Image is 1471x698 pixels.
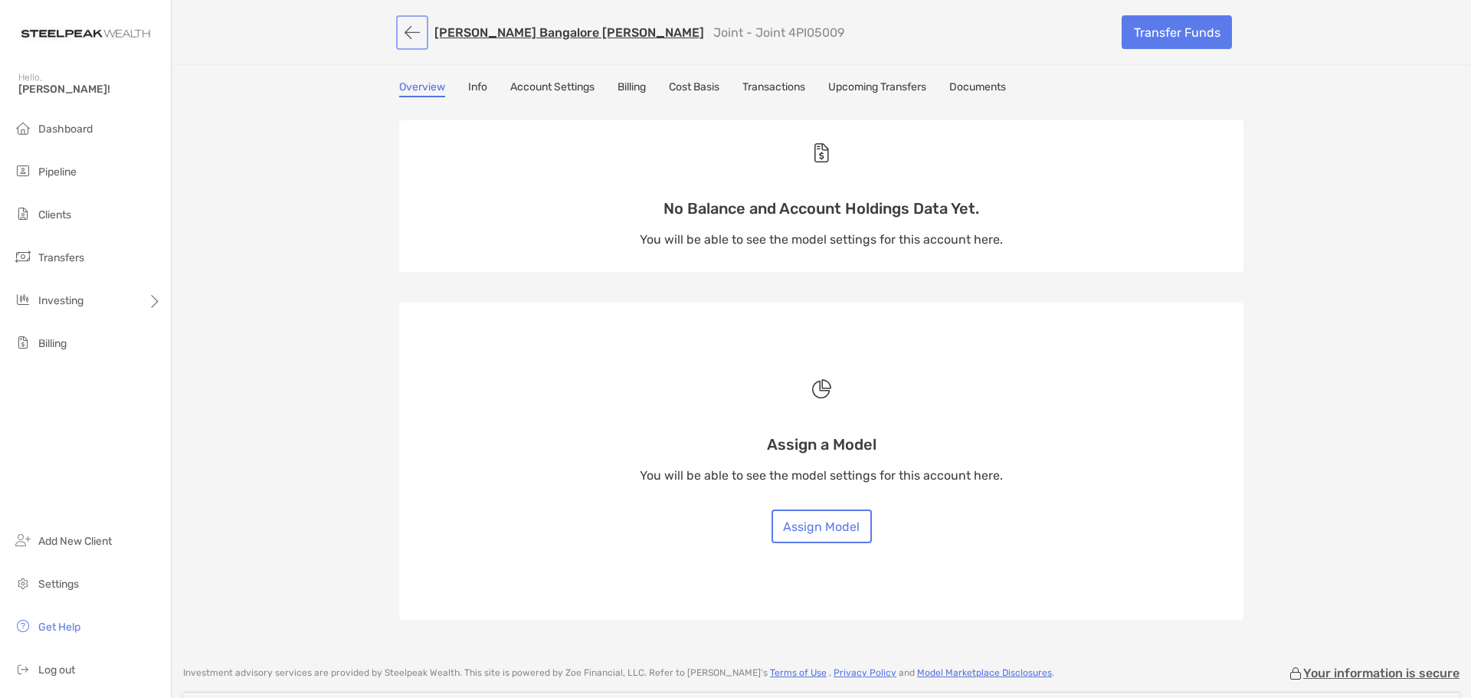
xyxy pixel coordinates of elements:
a: Documents [949,80,1006,97]
a: [PERSON_NAME] Bangalore [PERSON_NAME] [434,25,704,40]
img: billing icon [14,333,32,352]
img: pipeline icon [14,162,32,180]
button: Assign Model [772,510,872,543]
a: Cost Basis [669,80,719,97]
span: Settings [38,578,79,591]
a: Upcoming Transfers [828,80,926,97]
span: Investing [38,294,84,307]
p: No Balance and Account Holdings Data Yet. [640,199,1003,218]
img: clients icon [14,205,32,223]
img: settings icon [14,574,32,592]
a: Account Settings [510,80,595,97]
p: Assign a Model [640,435,1003,454]
span: Billing [38,337,67,350]
span: Clients [38,208,71,221]
span: Pipeline [38,165,77,179]
a: Billing [618,80,646,97]
img: get-help icon [14,617,32,635]
img: Zoe Logo [18,6,152,61]
span: Log out [38,664,75,677]
span: [PERSON_NAME]! [18,83,162,96]
img: investing icon [14,290,32,309]
a: Overview [399,80,445,97]
a: Privacy Policy [834,667,896,678]
img: logout icon [14,660,32,678]
a: Model Marketplace Disclosures [917,667,1052,678]
span: Dashboard [38,123,93,136]
a: Terms of Use [770,667,827,678]
p: You will be able to see the model settings for this account here. [640,466,1003,485]
p: Investment advisory services are provided by Steelpeak Wealth . This site is powered by Zoe Finan... [183,667,1054,679]
p: Your information is secure [1303,666,1460,680]
p: Joint - Joint 4PI05009 [713,25,844,40]
p: You will be able to see the model settings for this account here. [640,230,1003,249]
a: Transfer Funds [1122,15,1232,49]
span: Add New Client [38,535,112,548]
span: Transfers [38,251,84,264]
span: Get Help [38,621,80,634]
img: transfers icon [14,247,32,266]
a: Info [468,80,487,97]
img: add_new_client icon [14,531,32,549]
a: Transactions [742,80,805,97]
img: dashboard icon [14,119,32,137]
